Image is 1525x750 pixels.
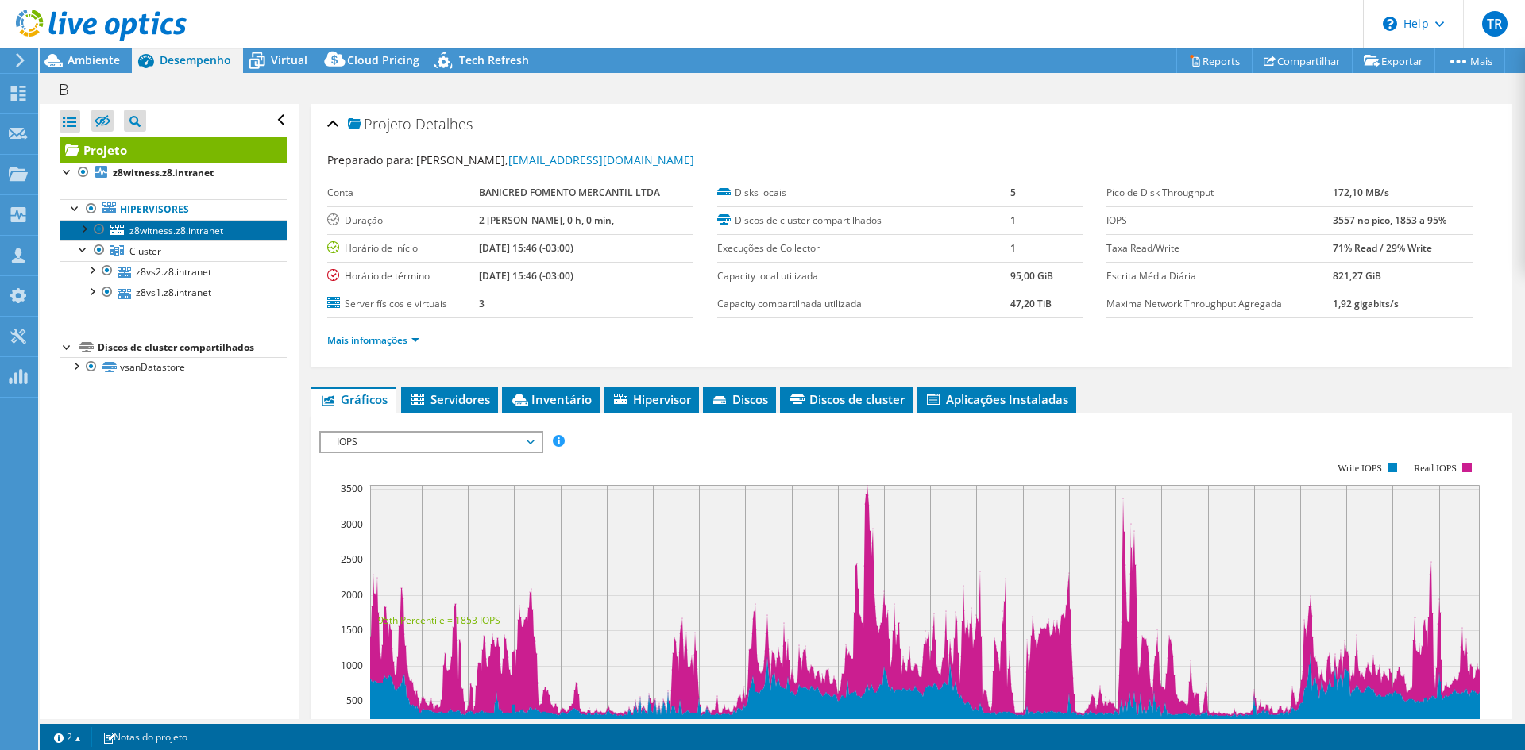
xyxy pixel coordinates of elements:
[508,152,694,167] a: [EMAIL_ADDRESS][DOMAIN_NAME]
[1333,241,1432,255] b: 71% Read / 29% Write
[68,52,120,67] span: Ambiente
[60,163,287,183] a: z8witness.z8.intranet
[327,213,479,229] label: Duração
[327,152,414,167] label: Preparado para:
[1252,48,1353,73] a: Compartilhar
[717,213,1010,229] label: Discos de cluster compartilhados
[1010,241,1016,255] b: 1
[717,268,1010,284] label: Capacity local utilizada
[52,81,94,98] h1: B
[479,213,614,227] b: 2 [PERSON_NAME], 0 h, 0 min,
[1106,268,1332,284] label: Escrita Média Diária
[1010,213,1016,227] b: 1
[1333,269,1381,283] b: 821,27 GiB
[1333,186,1389,199] b: 172,10 MB/s
[1010,297,1052,310] b: 47,20 TiB
[409,391,490,407] span: Servidores
[341,659,363,672] text: 1000
[1176,48,1253,73] a: Reports
[160,52,231,67] span: Desempenho
[1010,186,1016,199] b: 5
[341,623,363,637] text: 1500
[459,52,529,67] span: Tech Refresh
[1106,185,1332,201] label: Pico de Disk Throughput
[1415,463,1457,474] text: Read IOPS
[347,52,419,67] span: Cloud Pricing
[1010,269,1053,283] b: 95,00 GiB
[60,283,287,303] a: z8vs1.z8.intranet
[341,482,363,495] text: 3500
[60,137,287,163] a: Projeto
[327,296,479,312] label: Server físicos e virtuais
[271,52,307,67] span: Virtual
[346,694,363,707] text: 500
[788,391,905,407] span: Discos de cluster
[612,391,691,407] span: Hipervisor
[1434,48,1505,73] a: Mais
[479,269,573,283] b: [DATE] 15:46 (-03:00)
[479,186,660,199] b: BANICRED FOMENTO MERCANTIL LTDA
[60,220,287,240] a: z8witness.z8.intranet
[1383,17,1397,31] svg: \n
[327,185,479,201] label: Conta
[129,224,223,237] span: z8witness.z8.intranet
[113,166,214,179] b: z8witness.z8.intranet
[510,391,592,407] span: Inventário
[341,552,363,566] text: 2500
[60,261,287,282] a: z8vs2.z8.intranet
[717,296,1010,312] label: Capacity compartilhada utilizada
[60,357,287,378] a: vsanDatastore
[1482,11,1508,37] span: TR
[1106,296,1332,312] label: Maxima Network Throughput Agregada
[1333,213,1446,227] b: 3557 no pico, 1853 a 95%
[479,297,485,310] b: 3
[319,391,388,407] span: Gráficos
[717,185,1010,201] label: Disks locais
[341,588,363,602] text: 2000
[43,727,92,747] a: 2
[327,333,419,347] a: Mais informações
[416,152,694,167] span: [PERSON_NAME],
[479,241,573,255] b: [DATE] 15:46 (-03:00)
[711,391,768,407] span: Discos
[91,727,199,747] a: Notas do projeto
[1352,48,1435,73] a: Exportar
[415,114,473,133] span: Detalhes
[717,240,1010,256] label: Execuções de Collector
[327,240,479,256] label: Horário de início
[1338,463,1382,474] text: Write IOPS
[98,338,287,357] div: Discos de cluster compartilhados
[60,199,287,220] a: Hipervisores
[348,117,411,133] span: Projeto
[1106,240,1332,256] label: Taxa Read/Write
[1333,297,1399,310] b: 1,92 gigabits/s
[329,433,533,452] span: IOPS
[925,391,1068,407] span: Aplicações Instaladas
[341,517,363,531] text: 3000
[60,240,287,261] a: Cluster
[327,268,479,284] label: Horário de término
[129,244,161,258] span: Cluster
[378,613,500,627] text: 95th Percentile = 1853 IOPS
[1106,213,1332,229] label: IOPS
